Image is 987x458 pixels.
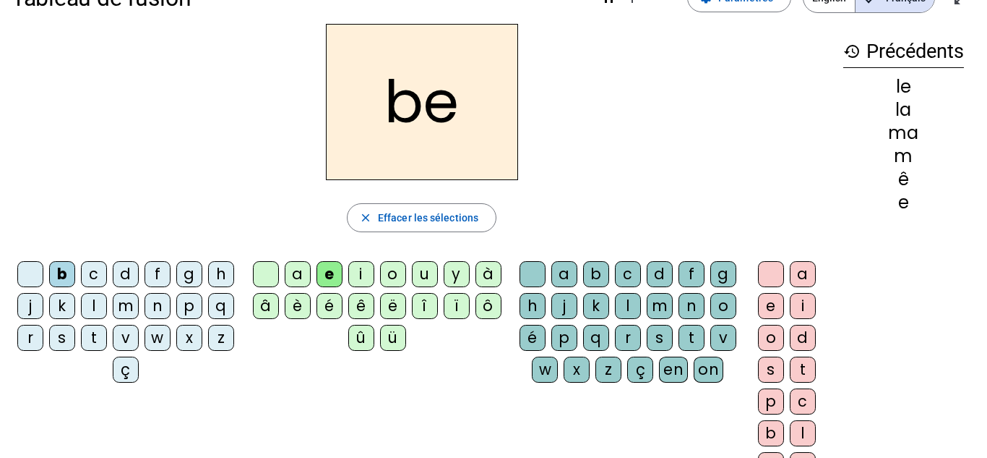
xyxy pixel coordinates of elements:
[49,325,75,351] div: s
[81,261,107,287] div: c
[81,325,107,351] div: t
[843,194,964,211] div: e
[49,293,75,319] div: k
[710,325,736,351] div: v
[444,261,470,287] div: y
[710,293,736,319] div: o
[790,389,816,415] div: c
[758,420,784,446] div: b
[758,357,784,383] div: s
[843,43,861,60] mat-icon: history
[412,261,438,287] div: u
[843,171,964,188] div: ê
[790,261,816,287] div: a
[615,261,641,287] div: c
[347,203,496,232] button: Effacer les sélections
[176,261,202,287] div: g
[348,325,374,351] div: û
[564,357,590,383] div: x
[843,101,964,119] div: la
[790,325,816,351] div: d
[145,261,171,287] div: f
[678,325,704,351] div: t
[113,293,139,319] div: m
[176,293,202,319] div: p
[326,24,518,180] h2: be
[758,293,784,319] div: e
[694,357,723,383] div: on
[412,293,438,319] div: î
[380,261,406,287] div: o
[359,211,372,224] mat-icon: close
[285,261,311,287] div: a
[659,357,688,383] div: en
[647,261,673,287] div: d
[583,325,609,351] div: q
[145,293,171,319] div: n
[316,293,342,319] div: é
[551,293,577,319] div: j
[348,261,374,287] div: i
[790,293,816,319] div: i
[49,261,75,287] div: b
[595,357,621,383] div: z
[615,325,641,351] div: r
[208,261,234,287] div: h
[678,293,704,319] div: n
[316,261,342,287] div: e
[647,293,673,319] div: m
[758,389,784,415] div: p
[113,357,139,383] div: ç
[647,325,673,351] div: s
[208,293,234,319] div: q
[520,293,546,319] div: h
[790,420,816,446] div: l
[444,293,470,319] div: ï
[520,325,546,351] div: é
[583,293,609,319] div: k
[176,325,202,351] div: x
[790,357,816,383] div: t
[17,325,43,351] div: r
[843,78,964,96] div: le
[380,293,406,319] div: ë
[17,293,43,319] div: j
[710,261,736,287] div: g
[843,35,964,68] h3: Précédents
[113,325,139,351] div: v
[81,293,107,319] div: l
[475,261,501,287] div: à
[475,293,501,319] div: ô
[113,261,139,287] div: d
[758,325,784,351] div: o
[627,357,653,383] div: ç
[551,325,577,351] div: p
[208,325,234,351] div: z
[583,261,609,287] div: b
[678,261,704,287] div: f
[253,293,279,319] div: â
[145,325,171,351] div: w
[551,261,577,287] div: a
[843,124,964,142] div: ma
[378,209,478,226] span: Effacer les sélections
[285,293,311,319] div: è
[380,325,406,351] div: ü
[348,293,374,319] div: ê
[843,148,964,165] div: m
[615,293,641,319] div: l
[532,357,558,383] div: w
